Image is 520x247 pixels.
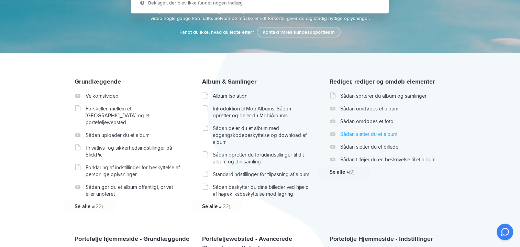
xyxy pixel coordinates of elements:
[85,144,182,158] a: Privatlivs- og sikkerhedsindstillinger på SlickPic
[179,29,341,35] font: Fandt du ikke, hvad du ledte efter?
[85,184,182,197] a: Sådan gør du et album offentligt, privat eller unoteret
[213,93,310,99] a: Album Isolation
[202,78,256,85] a: Album & Samlinger
[85,93,182,99] a: Velkomstvideo
[340,131,438,138] a: Sådan sletter du et album
[75,78,121,85] a: Grundlæggende
[213,125,310,146] a: Sådan deler du et album med adgangskodebeskyttelse og download af album
[85,105,182,126] a: Forskellen mellem et [GEOGRAPHIC_DATA] og et porteføljewebsted
[213,184,310,197] a: Sådan beskytter du dine billeder ved hjælp af højrekliksbeskyttelse mod lagring
[340,93,438,99] a: Sådan sorterer du album og samlinger
[213,105,310,119] a: Introduktion til MobiAlbums: Sådan opretter og deler du MobiAlbums
[330,169,427,175] a: Se alle »(9)
[330,78,435,85] a: Rediger, rediger og omdøb elementer
[340,143,438,150] a: Sådan sletter du et billede
[340,105,438,112] a: Sådan omdøbes et album
[150,8,370,22] p: Opmærksomhed SlickPic-brugere. Vi tilføjer funktionalitet så ofte, at vores opdateringer til hjæl...
[75,235,189,243] a: Portefølje hjemmeside - Grundlæggende
[85,164,182,178] a: Forklaring af indstillinger for beskyttelse af personlige oplysninger
[213,151,310,165] a: Sådan opretter du forudindstillinger til dit album og din samling
[257,27,341,37] a: Kontakt vores kundesupportteam
[85,132,182,139] a: Sådan uploader du et album
[340,118,438,125] a: Sådan omdøbes et foto
[340,156,438,163] a: Sådan tilføjer du en beskrivelse til et album
[213,171,310,178] a: Standardindstillinger for tilpasning af album
[202,203,299,210] a: Se alle »(22)
[330,235,433,243] a: Portefølje Hjemmeside - Indstillinger
[75,203,172,210] a: Se alle »(22)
